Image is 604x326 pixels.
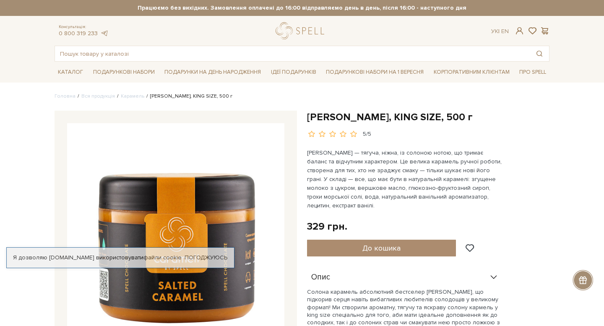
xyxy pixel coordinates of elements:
li: [PERSON_NAME], KING SIZE, 500 г [144,93,232,100]
a: файли cookie [143,254,182,261]
a: Карамель [121,93,144,99]
a: Подарункові набори [90,66,158,79]
div: Я дозволяю [DOMAIN_NAME] використовувати [7,254,234,261]
button: До кошика [307,240,456,256]
span: Консультація: [59,24,108,30]
a: Про Spell [516,66,549,79]
a: En [501,28,509,35]
a: Вся продукція [81,93,115,99]
a: Погоджуюсь [185,254,227,261]
a: Ідеї подарунків [268,66,320,79]
a: Подарунки на День народження [161,66,264,79]
a: 0 800 319 233 [59,30,98,37]
a: Каталог [55,66,86,79]
a: logo [276,22,328,39]
strong: Працюємо без вихідних. Замовлення оплачені до 16:00 відправляємо день в день, після 16:00 - насту... [55,4,549,12]
h1: [PERSON_NAME], KING SIZE, 500 г [307,111,549,124]
p: [PERSON_NAME] — тягуча, ніжна, із солоною нотою, що тримає баланс та відчутним характером. Це вел... [307,148,504,210]
button: Пошук товару у каталозі [530,46,549,61]
span: Опис [311,274,330,281]
div: 329 грн. [307,220,347,233]
span: | [498,28,500,35]
a: telegram [100,30,108,37]
a: Головна [55,93,75,99]
span: До кошика [362,243,401,253]
input: Пошук товару у каталозі [55,46,530,61]
a: Корпоративним клієнтам [430,65,513,79]
a: Подарункові набори на 1 Вересня [323,65,427,79]
div: 5/5 [363,130,371,138]
div: Ук [491,28,509,35]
